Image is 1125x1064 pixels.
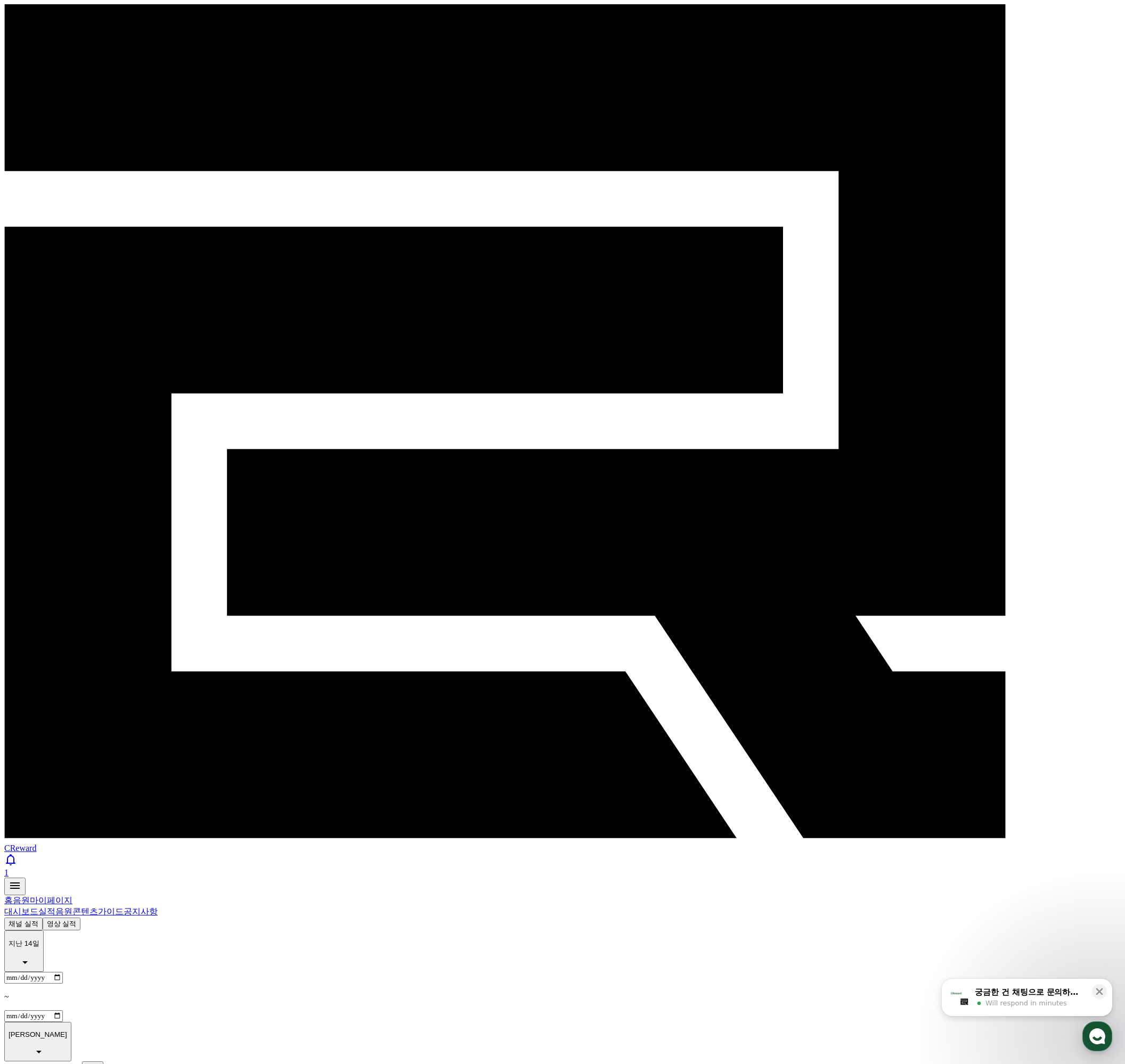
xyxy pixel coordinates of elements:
a: 음원 [13,896,30,905]
div: 1 [4,868,1121,878]
p: ~ [4,992,1121,1002]
a: 마이페이지 [30,896,72,905]
a: 콘텐츠 [72,907,98,916]
a: CReward [4,834,1121,853]
a: 영상 실적 [43,919,81,928]
a: 1 [4,853,1121,878]
button: [PERSON_NAME] [4,1022,71,1062]
a: 공지사항 [124,907,158,916]
p: 지난 14일 [9,939,39,948]
a: 음원 [55,907,72,916]
button: 채널 실적 [4,918,43,930]
a: 가이드 [98,907,124,916]
span: CReward [4,844,36,853]
a: 채널 실적 [4,919,43,928]
p: [PERSON_NAME] [9,1030,67,1038]
a: 실적 [38,907,55,916]
button: 영상 실적 [43,918,81,930]
a: 대시보드 [4,907,38,916]
a: 홈 [4,896,13,905]
button: 지난 14일 [4,930,44,972]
